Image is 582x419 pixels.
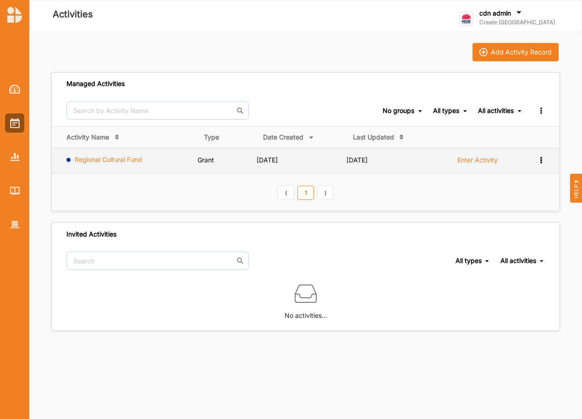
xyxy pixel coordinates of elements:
[346,156,368,164] span: [DATE]
[383,107,414,115] div: No groups
[10,221,20,229] img: Organisation
[66,230,116,238] div: Invited Activities
[500,257,536,265] div: All activities
[7,6,22,23] img: logo
[9,85,21,94] img: Dashboard
[75,156,142,163] a: Regional Cultural Fund
[5,80,24,99] a: Dashboard
[472,43,559,61] button: iconAdd Activity Record
[198,126,257,148] th: Type
[433,107,459,115] div: All types
[297,186,314,200] a: 1
[5,147,24,167] a: Reports
[456,257,482,265] div: All types
[285,305,327,321] label: No activities...
[457,156,498,164] label: Enter Activity
[263,133,303,141] div: Date Created
[66,102,249,120] input: Search by Activity Name
[5,215,24,234] a: Organisation
[278,186,294,200] a: Previous item
[5,113,24,133] a: Activities
[10,187,20,194] img: Library
[479,48,488,56] img: icon
[53,7,93,22] label: Activities
[198,156,214,164] span: Grant
[457,156,498,169] a: Enter Activity
[479,19,555,26] label: Create [GEOGRAPHIC_DATA]
[5,181,24,200] a: Library
[353,133,394,141] div: Last Updated
[295,283,317,305] img: box
[317,186,334,200] a: Next item
[491,48,552,56] div: Add Activity Record
[276,184,335,200] div: Pagination Navigation
[66,80,125,88] div: Managed Activities
[459,12,473,26] img: logo
[10,153,20,161] img: Reports
[479,9,511,17] label: cdn admin
[478,107,514,115] div: All activities
[257,156,278,164] span: [DATE]
[10,118,20,128] img: Activities
[66,133,109,141] div: Activity Name
[66,252,249,270] input: Search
